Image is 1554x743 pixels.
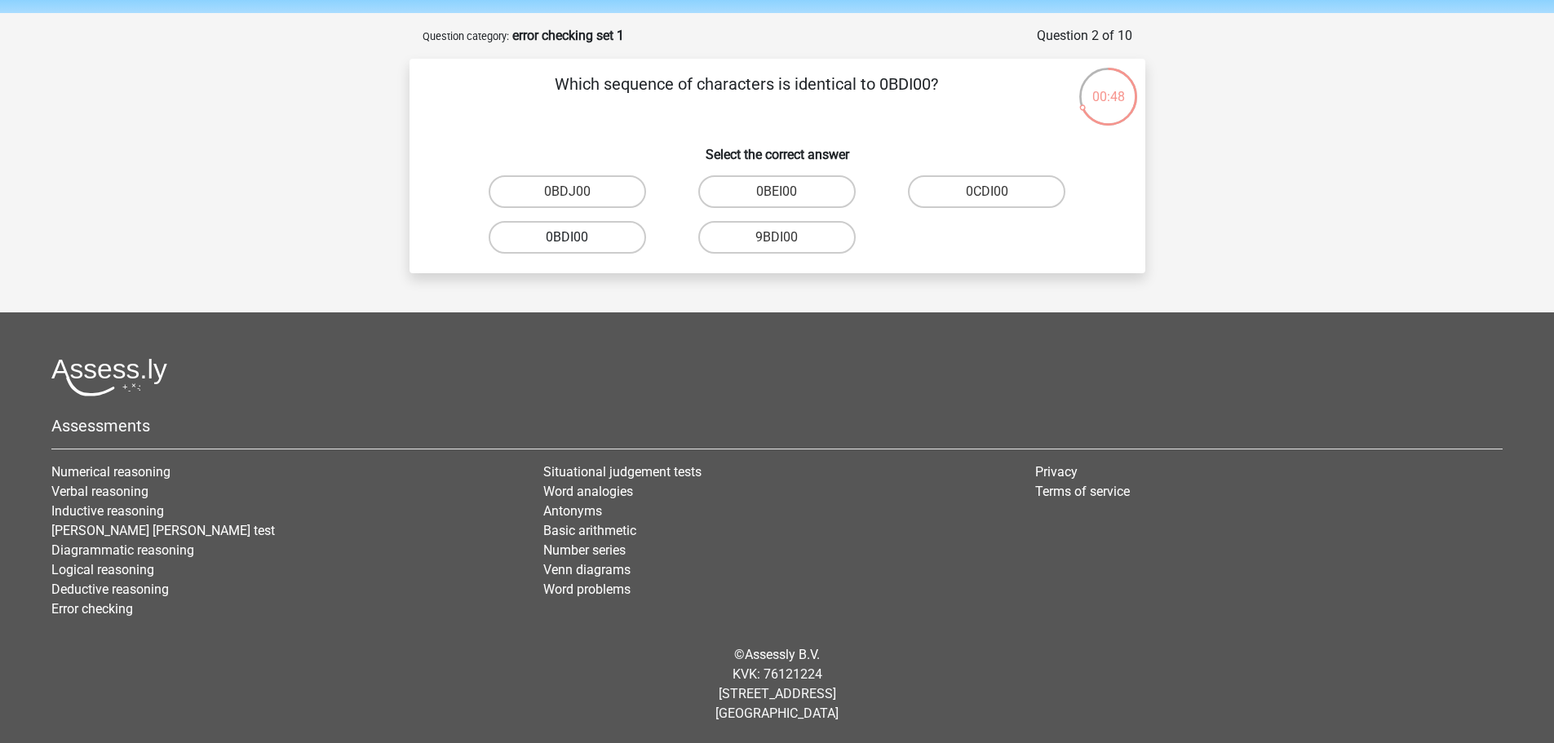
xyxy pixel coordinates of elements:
p: Which sequence of characters is identical to 0BDI00? [436,72,1058,121]
label: 0BEI00 [698,175,856,208]
small: Question category: [423,30,509,42]
div: © KVK: 76121224 [STREET_ADDRESS] [GEOGRAPHIC_DATA] [39,632,1515,736]
a: Error checking [51,601,133,617]
label: 0CDI00 [908,175,1065,208]
div: Question 2 of 10 [1037,26,1132,46]
a: Diagrammatic reasoning [51,542,194,558]
label: 0BDJ00 [489,175,646,208]
a: Venn diagrams [543,562,631,577]
a: Verbal reasoning [51,484,148,499]
a: Inductive reasoning [51,503,164,519]
a: Antonyms [543,503,602,519]
a: Terms of service [1035,484,1130,499]
a: [PERSON_NAME] [PERSON_NAME] test [51,523,275,538]
a: Situational judgement tests [543,464,702,480]
h5: Assessments [51,416,1503,436]
div: 00:48 [1078,66,1139,107]
label: 9BDI00 [698,221,856,254]
a: Number series [543,542,626,558]
h6: Select the correct answer [436,134,1119,162]
a: Word analogies [543,484,633,499]
img: Assessly logo [51,358,167,396]
a: Logical reasoning [51,562,154,577]
a: Word problems [543,582,631,597]
strong: error checking set 1 [512,28,624,43]
label: 0BDI00 [489,221,646,254]
a: Assessly B.V. [745,647,820,662]
a: Basic arithmetic [543,523,636,538]
a: Deductive reasoning [51,582,169,597]
a: Numerical reasoning [51,464,170,480]
a: Privacy [1035,464,1078,480]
